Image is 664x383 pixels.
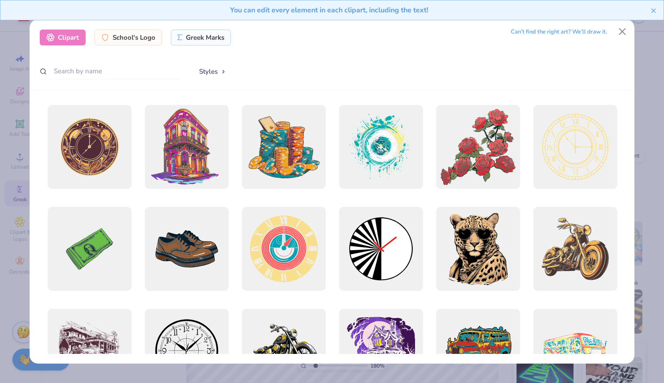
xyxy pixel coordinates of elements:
div: School's Logo [94,30,162,45]
button: close [651,5,657,15]
div: Clipart [40,30,86,45]
button: Close [614,23,631,40]
input: Search by name [40,63,181,79]
div: Can’t find the right art? We’ll draw it. [511,24,607,40]
div: Greek Marks [171,30,231,45]
div: You can edit every element in each clipart, including the text! [7,5,651,15]
button: Styles [190,63,236,80]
